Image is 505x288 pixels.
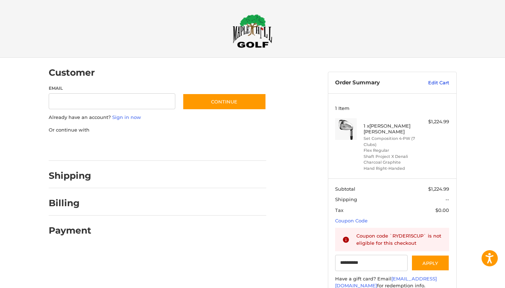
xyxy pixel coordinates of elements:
[49,67,95,78] h2: Customer
[445,196,449,202] span: --
[49,127,266,134] p: Or continue with
[49,225,91,236] h2: Payment
[335,186,355,192] span: Subtotal
[49,198,91,209] h2: Billing
[183,93,266,110] button: Continue
[49,85,176,92] label: Email
[411,255,449,271] button: Apply
[46,141,100,154] iframe: PayPal-paypal
[335,196,357,202] span: Shipping
[364,147,419,154] li: Flex Regular
[364,165,419,172] li: Hand Right-Handed
[364,123,419,135] h4: 1 x [PERSON_NAME] [PERSON_NAME]
[112,114,141,120] a: Sign in now
[421,118,449,125] div: $1,224.99
[107,141,162,154] iframe: PayPal-paylater
[168,141,223,154] iframe: PayPal-venmo
[413,79,449,87] a: Edit Cart
[364,154,419,165] li: Shaft Project X Denali Charcoal Graphite
[335,207,343,213] span: Tax
[364,136,419,147] li: Set Composition 4-PW (7 Clubs)
[428,186,449,192] span: $1,224.99
[335,218,368,223] a: Coupon Code
[356,232,442,247] div: Coupon code `RYDER15CUP` is not eligible for this checkout
[335,255,408,271] input: Gift Certificate or Coupon Code
[335,105,449,111] h3: 1 Item
[233,14,272,48] img: Maple Hill Golf
[49,114,266,121] p: Already have an account?
[335,79,413,87] h3: Order Summary
[435,207,449,213] span: $0.00
[49,170,91,181] h2: Shipping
